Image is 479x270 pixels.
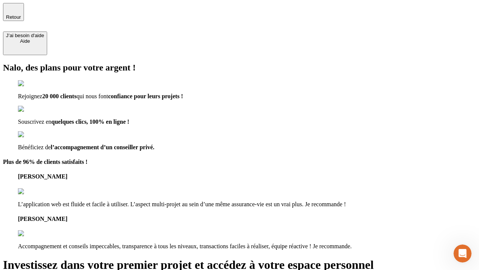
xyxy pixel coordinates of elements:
span: Retour [6,14,21,20]
h4: [PERSON_NAME] [18,216,476,222]
img: reviews stars [18,188,55,195]
button: Retour [3,3,24,21]
img: checkmark [18,131,50,138]
div: J’ai besoin d'aide [6,33,44,38]
span: 20 000 clients [42,93,77,99]
img: reviews stars [18,230,55,237]
span: Bénéficiez de [18,144,51,150]
div: Aide [6,38,44,44]
h4: [PERSON_NAME] [18,173,476,180]
h4: Plus de 96% de clients satisfaits ! [3,159,476,165]
p: L’application web est fluide et facile à utiliser. L’aspect multi-projet au sein d’une même assur... [18,201,476,208]
span: Rejoignez [18,93,42,99]
h2: Nalo, des plans pour votre argent ! [3,63,476,73]
iframe: Intercom live chat [454,244,472,262]
span: confiance pour leurs projets ! [108,93,183,99]
p: Accompagnement et conseils impeccables, transparence à tous les niveaux, transactions faciles à r... [18,243,476,250]
span: qui nous font [76,93,108,99]
img: checkmark [18,80,50,87]
span: l’accompagnement d’un conseiller privé. [51,144,155,150]
img: checkmark [18,106,50,112]
button: J’ai besoin d'aideAide [3,31,47,55]
span: Souscrivez en [18,118,51,125]
span: quelques clics, 100% en ligne ! [51,118,129,125]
